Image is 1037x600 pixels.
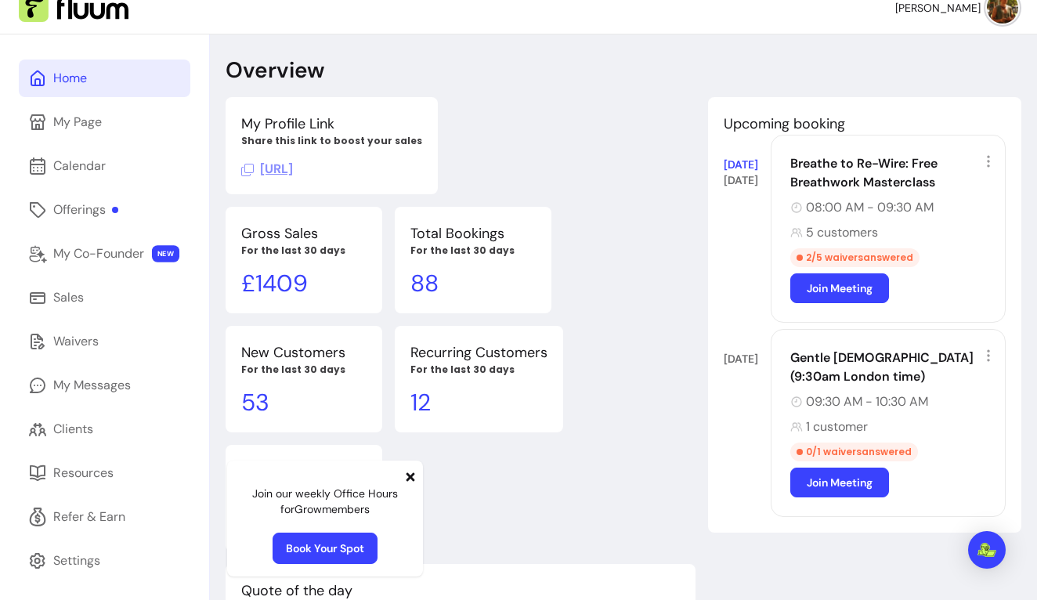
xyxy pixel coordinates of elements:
div: 5 customers [790,223,995,242]
span: NEW [152,245,179,262]
div: My Co-Founder [53,244,144,263]
p: For the last 30 days [241,363,367,376]
a: Offerings [19,191,190,229]
a: My Page [19,103,190,141]
p: Join our weekly Office Hours for Grow members [240,486,410,517]
div: Resources [53,464,114,483]
div: [DATE] [724,351,771,367]
p: For the last 30 days [410,244,536,257]
div: Waivers [53,332,99,351]
p: Share this link to boost your sales [241,135,422,147]
a: Home [19,60,190,97]
div: Clients [53,420,93,439]
div: My Page [53,113,102,132]
div: Refer & Earn [53,508,125,526]
div: Calendar [53,157,106,175]
p: Upcoming booking [724,113,1006,135]
p: Total Bookings [410,222,536,244]
p: For the last 30 days [241,244,367,257]
div: [DATE] [724,172,771,188]
div: [DATE] [724,157,771,172]
a: Join Meeting [790,468,889,497]
div: Open Intercom Messenger [968,531,1006,569]
div: Settings [53,551,100,570]
div: Sales [53,288,84,307]
p: 88 [410,269,536,298]
a: Join Meeting [790,273,889,303]
a: Book Your Spot [273,533,378,564]
p: £ 1409 [241,269,367,298]
p: Recurring Customers [410,342,547,363]
p: Gross Sales [241,222,367,244]
div: My Messages [53,376,131,395]
div: 2 / 5 waivers answered [790,248,920,267]
p: 53 [241,389,367,417]
div: Home [53,69,87,88]
div: Breathe to Re-Wire: Free Breathwork Masterclass [790,154,995,192]
span: Click to copy [241,161,293,177]
a: Clients [19,410,190,448]
div: Offerings [53,201,118,219]
a: Calendar [19,147,190,185]
a: Waivers [19,323,190,360]
p: For the last 30 days [410,363,547,376]
a: Sales [19,279,190,316]
div: 0 / 1 waivers answered [790,443,918,461]
a: Settings [19,542,190,580]
p: Overview [226,56,324,85]
a: My Co-Founder NEW [19,235,190,273]
a: My Messages [19,367,190,404]
a: Refer & Earn [19,498,190,536]
div: 09:30 AM - 10:30 AM [790,392,995,411]
p: 12 [410,389,547,417]
a: Resources [19,454,190,492]
div: Gentle [DEMOGRAPHIC_DATA] (9:30am London time) [790,349,995,386]
div: 08:00 AM - 09:30 AM [790,198,995,217]
p: New Customers [241,342,367,363]
div: 1 customer [790,417,995,436]
p: My Profile Link [241,113,422,135]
